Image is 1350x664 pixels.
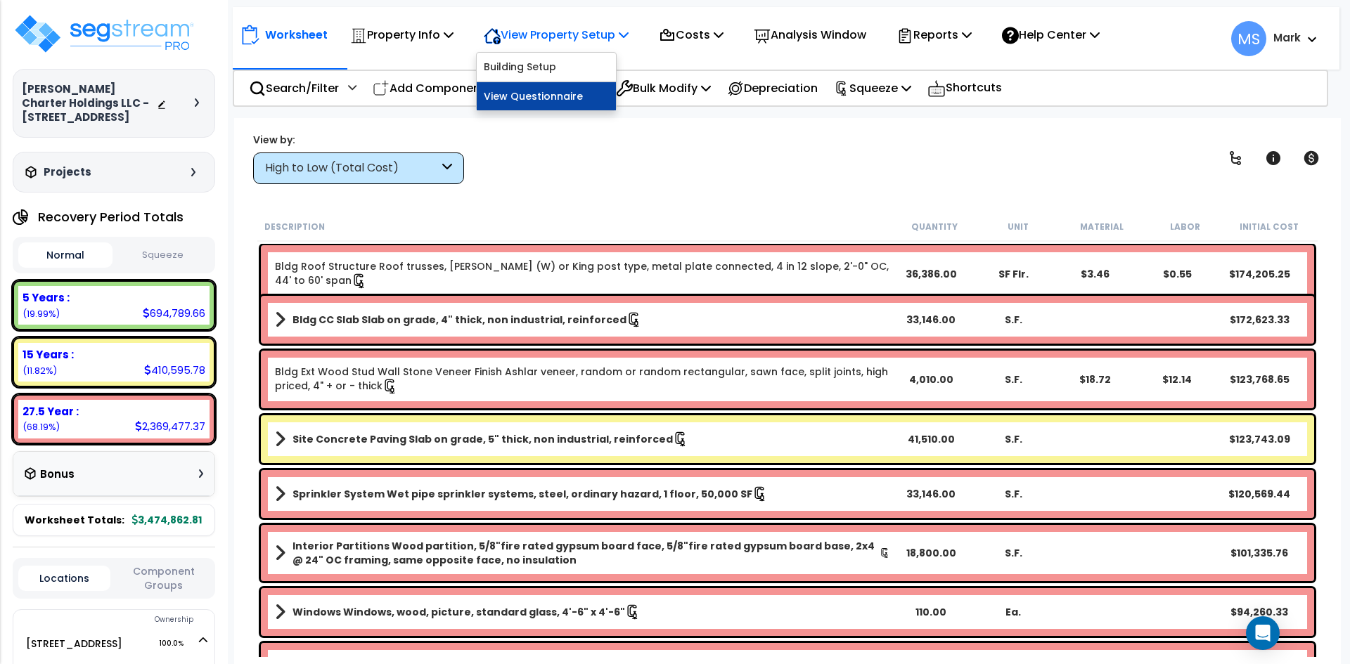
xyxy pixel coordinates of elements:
div: 694,789.66 [143,306,205,320]
div: Ea. [972,605,1055,619]
div: $123,743.09 [1219,432,1301,446]
div: 18,800.00 [890,546,972,560]
b: Windows Windows, wood, picture, standard glass, 4'-6" x 4'-6" [292,605,625,619]
div: 4,010.00 [890,372,972,386]
h3: [PERSON_NAME] Charter Holdings LLC - [STREET_ADDRESS] [22,82,157,124]
button: Normal [18,242,112,268]
b: Site Concrete Paving Slab on grade, 5" thick, non industrial, reinforced [292,432,673,446]
div: Add Components [365,72,499,105]
p: Shortcuts [927,78,1002,98]
small: Description [264,221,325,233]
a: Individual Item [275,259,890,289]
p: Bulk Modify [616,79,711,98]
small: 19.99473642529214% [22,308,60,320]
b: 3,474,862.81 [132,513,202,527]
div: $172,623.33 [1219,313,1301,327]
div: $18.72 [1054,372,1136,386]
div: 41,510.00 [890,432,972,446]
div: S.F. [972,487,1055,501]
small: Quantity [911,221,958,233]
p: View Property Setup [484,25,629,44]
small: 11.816172391565582% [22,365,57,377]
div: $174,205.25 [1219,267,1301,281]
a: Assembly Title [275,429,890,449]
div: View by: [253,133,464,147]
div: $12.14 [1136,372,1219,386]
small: Labor [1170,221,1200,233]
div: 36,386.00 [890,267,972,281]
div: Depreciation [719,72,825,105]
p: Reports [896,25,972,44]
a: Assembly Title [275,539,890,567]
span: MS [1231,21,1266,56]
small: Unit [1008,221,1029,233]
h3: Projects [44,165,91,179]
div: 2,369,477.37 [135,419,205,434]
button: Component Groups [117,564,210,593]
div: Ownership [41,611,214,628]
a: Assembly Title [275,310,890,330]
div: $123,768.65 [1219,372,1301,386]
div: 33,146.00 [890,487,972,501]
p: Depreciation [727,79,818,98]
div: High to Low (Total Cost) [265,160,439,176]
div: $120,569.44 [1219,487,1301,501]
p: Add Components [373,79,491,98]
div: $0.55 [1136,267,1219,281]
div: S.F. [972,372,1055,386]
p: Property Info [350,25,454,44]
h4: Recovery Period Totals [38,210,184,224]
div: 410,595.78 [144,363,205,377]
p: Worksheet [265,25,328,44]
small: Material [1080,221,1124,233]
span: 100.0% [159,635,196,652]
a: View Questionnaire [477,82,616,110]
a: [STREET_ADDRESS] 100.0% [26,637,122,651]
a: Assembly Title [275,602,890,622]
div: S.F. [972,432,1055,446]
b: 15 Years : [22,347,74,362]
div: 110.00 [890,605,972,619]
p: Search/Filter [249,79,339,98]
b: Mark [1273,30,1301,45]
a: Building Setup [477,53,616,81]
p: Costs [659,25,724,44]
div: $101,335.76 [1219,546,1301,560]
h3: Bonus [40,469,75,481]
p: Help Center [1002,25,1100,44]
b: Interior Partitions Wood partition, 5/8"fire rated gypsum board face, 5/8"fire rated gypsum board... [292,539,880,567]
small: Initial Cost [1240,221,1299,233]
a: Individual Item [275,365,890,394]
b: Sprinkler System Wet pipe sprinkler systems, steel, ordinary hazard, 1 floor, 50,000 SF [292,487,752,501]
div: S.F. [972,313,1055,327]
b: 27.5 Year : [22,404,79,419]
b: Bldg CC Slab Slab on grade, 4" thick, non industrial, reinforced [292,313,626,327]
button: Squeeze [116,243,210,268]
b: 5 Years : [22,290,70,305]
button: Locations [18,566,110,591]
div: Open Intercom Messenger [1246,616,1280,650]
div: Shortcuts [920,71,1010,105]
p: Analysis Window [754,25,866,44]
span: Worksheet Totals: [25,513,124,527]
div: $3.46 [1054,267,1136,281]
div: 33,146.00 [890,313,972,327]
div: $94,260.33 [1219,605,1301,619]
small: 68.18909118314228% [22,421,60,433]
a: Assembly Title [275,484,890,504]
img: logo_pro_r.png [13,13,195,55]
p: Squeeze [834,79,911,98]
div: SF Flr. [972,267,1055,281]
div: S.F. [972,546,1055,560]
